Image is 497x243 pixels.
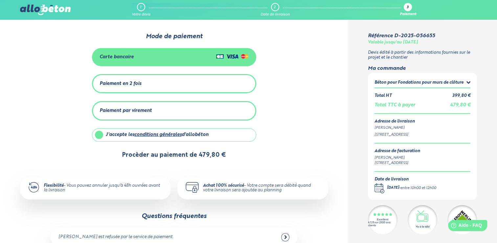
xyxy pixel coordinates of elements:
[203,183,320,193] div: - Votre compte sera débité quand votre livraison sera ajoutée au planning
[387,185,436,191] div: -
[132,13,150,17] div: Votre devis
[400,185,436,191] div: entre 10h00 et 12h00
[20,5,71,15] img: allobéton
[44,183,64,188] strong: Flexibilité
[416,225,429,229] div: Vu à la télé
[374,119,471,124] div: Adresse de livraison
[374,132,471,138] div: [STREET_ADDRESS]
[377,218,388,221] div: Excellent
[81,33,266,40] div: Mode de paiement
[439,217,490,236] iframe: Help widget launcher
[368,50,477,60] p: Devis édité à partir des informations fournies sur le projet et le chantier
[260,13,290,17] div: Date de livraison
[140,5,141,10] div: 1
[387,185,399,191] div: [DATE]
[142,213,207,220] div: Questions fréquentes
[116,147,233,164] button: Procèder au paiement de 479,80 €
[368,33,435,39] div: Référence D-2025-056655
[374,160,420,166] div: [STREET_ADDRESS]
[368,66,477,71] div: Ma commande
[203,183,244,188] strong: Achat 100% sécurisé
[106,132,209,138] div: J'accepte les d'allobéton
[374,177,436,182] div: Date de livraison
[134,132,182,137] a: conditions générales
[407,6,409,10] div: 3
[374,94,392,98] div: Total HT
[368,40,418,45] div: Valable jusqu'au [DATE]
[374,125,471,131] div: [PERSON_NAME]
[368,221,397,227] div: 4.7/5 sur 2300 avis clients
[216,52,249,60] img: Cartes de crédit
[260,3,290,17] a: 2 Date de livraison
[374,79,471,88] summary: Béton pour Fondations pour murs de clôture
[400,3,416,17] a: 3 Paiement
[374,149,420,154] div: Adresse de facturation
[374,155,420,161] div: [PERSON_NAME]
[374,102,415,108] div: Total TTC à payer
[374,80,463,85] div: Béton pour Fondations pour murs de clôture
[100,54,134,60] div: Carte bancaire
[100,81,141,87] div: Paiement en 2 fois
[452,94,470,98] div: 399,80 €
[132,3,150,17] a: 1 Votre devis
[58,235,173,240] div: [PERSON_NAME] est refusée par le service de paiement.
[400,13,416,17] div: Paiement
[100,108,152,114] div: Paiement par virement
[274,5,276,10] div: 2
[44,183,163,193] div: - Vous pouvez annuler jusqu'à 48h ouvrées avant la livraison
[450,103,470,107] span: 479,80 €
